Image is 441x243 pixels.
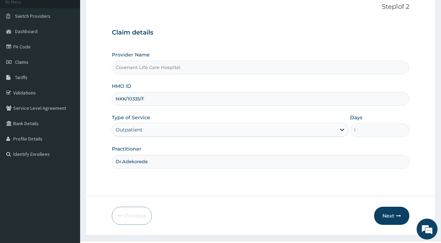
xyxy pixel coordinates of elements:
[40,75,96,146] span: We're online!
[15,74,28,81] span: Tariffs
[15,59,29,65] span: Claims
[3,166,133,190] textarea: Type your message and hit 'Enter'
[112,114,150,121] label: Type of Service
[350,114,362,121] label: Days
[114,3,131,20] div: Minimize live chat window
[13,35,28,52] img: d_794563401_company_1708531726252_794563401
[112,155,409,168] input: Enter Name
[112,145,141,152] label: Practitioner
[112,92,409,106] input: Enter HMO ID
[112,3,409,11] p: Step 1 of 2
[116,126,142,133] div: Outpatient
[15,28,38,35] span: Dashboard
[112,29,409,37] h3: Claim details
[374,207,409,225] button: Next
[36,39,117,48] div: Chat with us now
[15,13,51,19] span: Switch Providers
[112,207,152,225] button: Previous
[112,51,150,58] label: Provider Name
[112,83,131,90] label: HMO ID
